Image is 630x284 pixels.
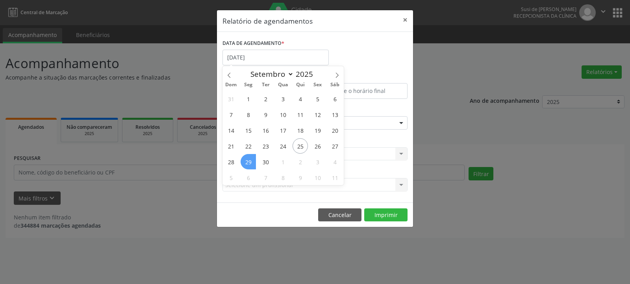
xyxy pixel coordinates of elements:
h5: Relatório de agendamentos [222,16,313,26]
span: Setembro 18, 2025 [293,123,308,138]
span: Qua [274,82,292,87]
button: Close [397,10,413,30]
span: Setembro 4, 2025 [293,91,308,106]
span: Setembro 30, 2025 [258,154,273,169]
span: Setembro 11, 2025 [293,107,308,122]
span: Outubro 10, 2025 [310,170,325,185]
label: DATA DE AGENDAMENTO [222,37,284,50]
span: Setembro 19, 2025 [310,123,325,138]
span: Setembro 5, 2025 [310,91,325,106]
span: Outubro 2, 2025 [293,154,308,169]
span: Setembro 7, 2025 [223,107,239,122]
span: Agosto 31, 2025 [223,91,239,106]
span: Setembro 12, 2025 [310,107,325,122]
span: Dom [222,82,240,87]
label: ATÉ [317,71,408,83]
span: Setembro 2, 2025 [258,91,273,106]
span: Setembro 13, 2025 [327,107,343,122]
span: Setembro 24, 2025 [275,138,291,154]
button: Cancelar [318,208,361,222]
span: Qui [292,82,309,87]
span: Sáb [326,82,344,87]
span: Setembro 28, 2025 [223,154,239,169]
span: Outubro 5, 2025 [223,170,239,185]
button: Imprimir [364,208,408,222]
select: Month [246,69,294,80]
span: Setembro 29, 2025 [241,154,256,169]
span: Setembro 20, 2025 [327,123,343,138]
input: Selecione o horário final [317,83,408,99]
span: Outubro 4, 2025 [327,154,343,169]
span: Setembro 10, 2025 [275,107,291,122]
span: Setembro 25, 2025 [293,138,308,154]
span: Setembro 8, 2025 [241,107,256,122]
span: Seg [240,82,257,87]
span: Setembro 16, 2025 [258,123,273,138]
input: Year [294,69,320,79]
span: Setembro 22, 2025 [241,138,256,154]
span: Setembro 26, 2025 [310,138,325,154]
input: Selecione uma data ou intervalo [222,50,329,65]
span: Outubro 11, 2025 [327,170,343,185]
span: Setembro 9, 2025 [258,107,273,122]
span: Setembro 14, 2025 [223,123,239,138]
span: Ter [257,82,274,87]
span: Setembro 17, 2025 [275,123,291,138]
span: Setembro 15, 2025 [241,123,256,138]
span: Setembro 21, 2025 [223,138,239,154]
span: Setembro 1, 2025 [241,91,256,106]
span: Sex [309,82,326,87]
span: Setembro 27, 2025 [327,138,343,154]
span: Setembro 23, 2025 [258,138,273,154]
span: Outubro 8, 2025 [275,170,291,185]
span: Setembro 6, 2025 [327,91,343,106]
span: Setembro 3, 2025 [275,91,291,106]
span: Outubro 7, 2025 [258,170,273,185]
span: Outubro 1, 2025 [275,154,291,169]
span: Outubro 9, 2025 [293,170,308,185]
span: Outubro 3, 2025 [310,154,325,169]
span: Outubro 6, 2025 [241,170,256,185]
